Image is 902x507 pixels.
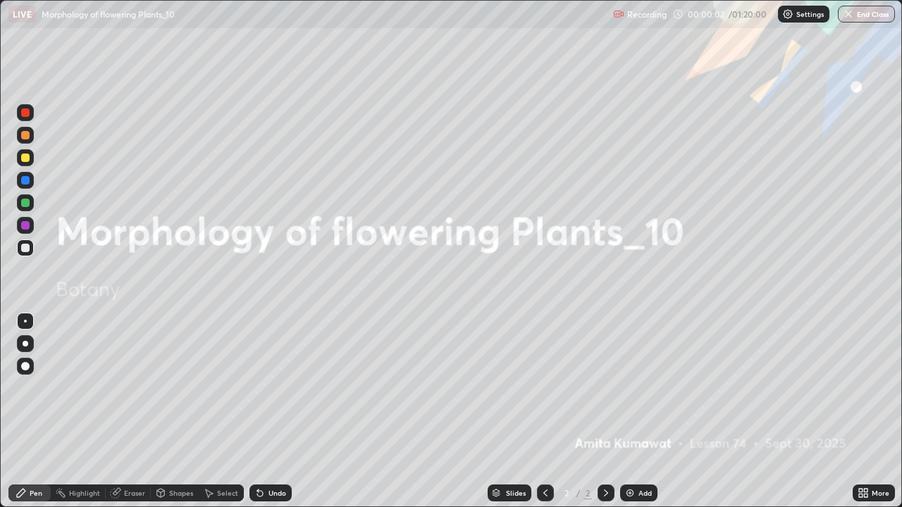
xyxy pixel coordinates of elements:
img: end-class-cross [843,8,854,20]
div: Undo [268,489,286,496]
div: Slides [506,489,526,496]
div: / [576,489,581,497]
p: Recording [627,9,667,20]
div: 2 [583,487,592,499]
p: Morphology of flowering Plants_10 [42,8,175,20]
div: More [872,489,889,496]
div: Shapes [169,489,193,496]
div: Select [217,489,238,496]
div: Eraser [124,489,145,496]
div: Pen [30,489,42,496]
div: 2 [560,489,574,497]
img: recording.375f2c34.svg [613,8,624,20]
div: Add [638,489,652,496]
p: LIVE [13,8,32,20]
button: End Class [838,6,895,23]
p: Settings [796,11,824,18]
img: add-slide-button [624,487,636,499]
img: class-settings-icons [782,8,793,20]
div: Highlight [69,489,100,496]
